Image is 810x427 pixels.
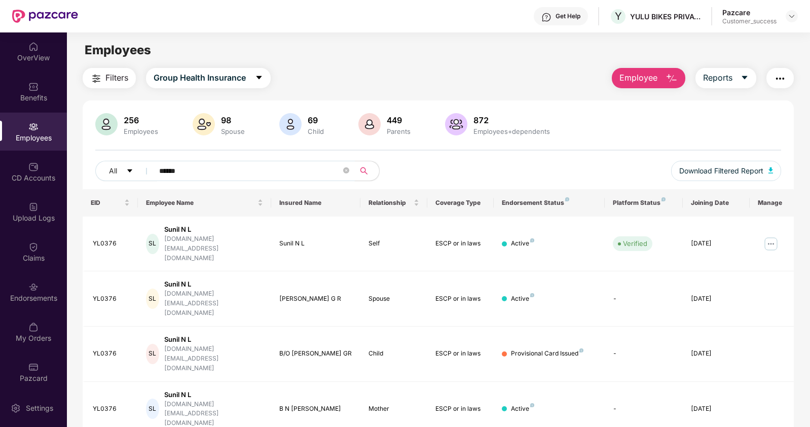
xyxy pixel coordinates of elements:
[511,404,534,414] div: Active
[703,72,732,84] span: Reports
[126,167,133,175] span: caret-down
[615,10,622,22] span: Y
[164,335,264,344] div: Sunil N L
[774,73,786,85] img: svg+xml;base64,PHN2ZyB4bWxucz0iaHR0cDovL3d3dy53My5vcmcvMjAwMC9zdmciIHdpZHRoPSIyNCIgaGVpZ2h0PSIyNC...
[763,236,779,252] img: manageButton
[427,189,494,217] th: Coverage Type
[154,72,246,84] span: Group Health Insurance
[146,289,159,309] div: SL
[164,390,264,400] div: Sunil N L
[565,197,569,201] img: svg+xml;base64,PHN2ZyB4bWxucz0iaHR0cDovL3d3dy53My5vcmcvMjAwMC9zdmciIHdpZHRoPSI4IiBoZWlnaHQ9IjgiIH...
[619,72,657,84] span: Employee
[28,162,39,172] img: svg+xml;base64,PHN2ZyBpZD0iQ0RfQWNjb3VudHMiIGRhdGEtbmFtZT0iQ0QgQWNjb3VudHMiIHhtbG5zPSJodHRwOi8vd3...
[369,349,419,359] div: Child
[279,404,352,414] div: B N [PERSON_NAME]
[471,115,552,125] div: 872
[12,10,78,23] img: New Pazcare Logo
[691,294,742,304] div: [DATE]
[255,74,263,83] span: caret-down
[28,362,39,372] img: svg+xml;base64,PHN2ZyBpZD0iUGF6Y2FyZCIgeG1sbnM9Imh0dHA6Ly93d3cudzMub3JnLzIwMDAvc3ZnIiB3aWR0aD0iMj...
[306,115,326,125] div: 69
[93,404,130,414] div: YL0376
[691,404,742,414] div: [DATE]
[164,289,264,318] div: [DOMAIN_NAME][EMAIL_ADDRESS][DOMAIN_NAME]
[435,294,486,304] div: ESCP or in laws
[28,202,39,212] img: svg+xml;base64,PHN2ZyBpZD0iVXBsb2FkX0xvZ3MiIGRhdGEtbmFtZT0iVXBsb2FkIExvZ3MiIHhtbG5zPSJodHRwOi8vd3...
[83,189,138,217] th: EID
[530,293,534,297] img: svg+xml;base64,PHN2ZyB4bWxucz0iaHR0cDovL3d3dy53My5vcmcvMjAwMC9zdmciIHdpZHRoPSI4IiBoZWlnaHQ9IjgiIH...
[691,349,742,359] div: [DATE]
[385,127,413,135] div: Parents
[138,189,271,217] th: Employee Name
[666,73,678,85] img: svg+xml;base64,PHN2ZyB4bWxucz0iaHR0cDovL3d3dy53My5vcmcvMjAwMC9zdmciIHhtbG5zOnhsaW5rPSJodHRwOi8vd3...
[722,17,777,25] div: Customer_success
[28,282,39,292] img: svg+xml;base64,PHN2ZyBpZD0iRW5kb3JzZW1lbnRzIiB4bWxucz0iaHR0cDovL3d3dy53My5vcmcvMjAwMC9zdmciIHdpZH...
[511,294,534,304] div: Active
[369,404,419,414] div: Mother
[630,12,701,21] div: YULU BIKES PRIVATE LIMITED
[109,165,117,176] span: All
[445,113,467,135] img: svg+xml;base64,PHN2ZyB4bWxucz0iaHR0cDovL3d3dy53My5vcmcvMjAwMC9zdmciIHhtbG5zOnhsaW5rPSJodHRwOi8vd3...
[95,161,157,181] button: Allcaret-down
[95,113,118,135] img: svg+xml;base64,PHN2ZyB4bWxucz0iaHR0cDovL3d3dy53My5vcmcvMjAwMC9zdmciIHhtbG5zOnhsaW5rPSJodHRwOi8vd3...
[146,344,159,364] div: SL
[354,161,380,181] button: search
[279,349,352,359] div: B/O [PERSON_NAME] GR
[556,12,580,20] div: Get Help
[28,42,39,52] img: svg+xml;base64,PHN2ZyBpZD0iSG9tZSIgeG1sbnM9Imh0dHA6Ly93d3cudzMub3JnLzIwMDAvc3ZnIiB3aWR0aD0iMjAiIG...
[579,348,583,352] img: svg+xml;base64,PHN2ZyB4bWxucz0iaHR0cDovL3d3dy53My5vcmcvMjAwMC9zdmciIHdpZHRoPSI4IiBoZWlnaHQ9IjgiIH...
[146,68,271,88] button: Group Health Insurancecaret-down
[511,239,534,248] div: Active
[502,199,597,207] div: Endorsement Status
[85,43,151,57] span: Employees
[271,189,360,217] th: Insured Name
[354,167,374,175] span: search
[541,12,551,22] img: svg+xml;base64,PHN2ZyBpZD0iSGVscC0zMngzMiIgeG1sbnM9Imh0dHA6Ly93d3cudzMub3JnLzIwMDAvc3ZnIiB3aWR0aD...
[343,167,349,173] span: close-circle
[93,349,130,359] div: YL0376
[343,166,349,176] span: close-circle
[695,68,756,88] button: Reportscaret-down
[28,82,39,92] img: svg+xml;base64,PHN2ZyBpZD0iQmVuZWZpdHMiIHhtbG5zPSJodHRwOi8vd3d3LnczLm9yZy8yMDAwL3N2ZyIgd2lkdGg9Ij...
[750,189,794,217] th: Manage
[369,239,419,248] div: Self
[605,327,683,382] td: -
[193,113,215,135] img: svg+xml;base64,PHN2ZyB4bWxucz0iaHR0cDovL3d3dy53My5vcmcvMjAwMC9zdmciIHhtbG5zOnhsaW5rPSJodHRwOi8vd3...
[530,238,534,242] img: svg+xml;base64,PHN2ZyB4bWxucz0iaHR0cDovL3d3dy53My5vcmcvMjAwMC9zdmciIHdpZHRoPSI4IiBoZWlnaHQ9IjgiIH...
[661,197,666,201] img: svg+xml;base64,PHN2ZyB4bWxucz0iaHR0cDovL3d3dy53My5vcmcvMjAwMC9zdmciIHdpZHRoPSI4IiBoZWlnaHQ9IjgiIH...
[369,294,419,304] div: Spouse
[369,199,412,207] span: Relationship
[219,115,247,125] div: 98
[23,403,56,413] div: Settings
[679,165,763,176] span: Download Filtered Report
[683,189,750,217] th: Joining Date
[435,239,486,248] div: ESCP or in laws
[435,349,486,359] div: ESCP or in laws
[93,294,130,304] div: YL0376
[511,349,583,359] div: Provisional Card Issued
[612,68,685,88] button: Employee
[122,127,160,135] div: Employees
[671,161,782,181] button: Download Filtered Report
[11,403,21,413] img: svg+xml;base64,PHN2ZyBpZD0iU2V0dGluZy0yMHgyMCIgeG1sbnM9Imh0dHA6Ly93d3cudzMub3JnLzIwMDAvc3ZnIiB3aW...
[435,404,486,414] div: ESCP or in laws
[91,199,123,207] span: EID
[28,322,39,332] img: svg+xml;base64,PHN2ZyBpZD0iTXlfT3JkZXJzIiBkYXRhLW5hbWU9Ik15IE9yZGVycyIgeG1sbnM9Imh0dHA6Ly93d3cudz...
[385,115,413,125] div: 449
[146,399,159,419] div: SL
[768,167,774,173] img: svg+xml;base64,PHN2ZyB4bWxucz0iaHR0cDovL3d3dy53My5vcmcvMjAwMC9zdmciIHhtbG5zOnhsaW5rPSJodHRwOi8vd3...
[306,127,326,135] div: Child
[164,344,264,373] div: [DOMAIN_NAME][EMAIL_ADDRESS][DOMAIN_NAME]
[146,199,255,207] span: Employee Name
[279,239,352,248] div: Sunil N L
[360,189,427,217] th: Relationship
[605,271,683,327] td: -
[722,8,777,17] div: Pazcare
[122,115,160,125] div: 256
[93,239,130,248] div: YL0376
[741,74,749,83] span: caret-down
[219,127,247,135] div: Spouse
[691,239,742,248] div: [DATE]
[613,199,675,207] div: Platform Status
[471,127,552,135] div: Employees+dependents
